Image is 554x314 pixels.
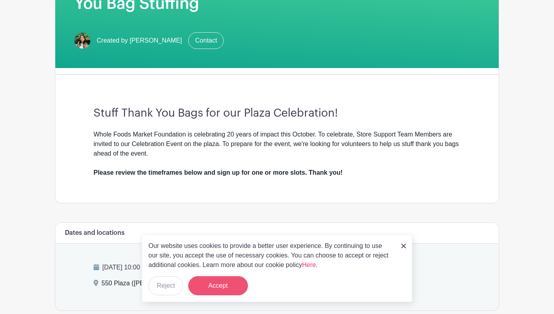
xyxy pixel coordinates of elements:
h3: Stuff Thank You Bags for our Plaza Celebration! [94,107,460,120]
p: [DATE] 10:00 am to 02:00 pm [94,263,460,272]
strong: Please review the timeframes below and sign up for one or more slots. Thank you! [94,169,343,176]
a: Here [302,261,316,268]
span: Created by [PERSON_NAME] [97,36,182,45]
div: Whole Foods Market Foundation is celebrating 20 years of impact this October. To celebrate, Store... [94,130,460,177]
img: close_button-5f87c8562297e5c2d7936805f587ecaba9071eb48480494691a3f1689db116b3.svg [401,244,406,248]
p: Our website uses cookies to provide a better user experience. By continuing to use our site, you ... [148,241,393,270]
h6: Dates and locations [65,229,125,237]
a: Contact [188,32,224,49]
img: mireya.jpg [74,33,90,49]
button: Accept [188,276,248,295]
button: Reject [148,276,183,295]
div: 550 Plaza ([PERSON_NAME][GEOGRAPHIC_DATA]), [101,279,256,291]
